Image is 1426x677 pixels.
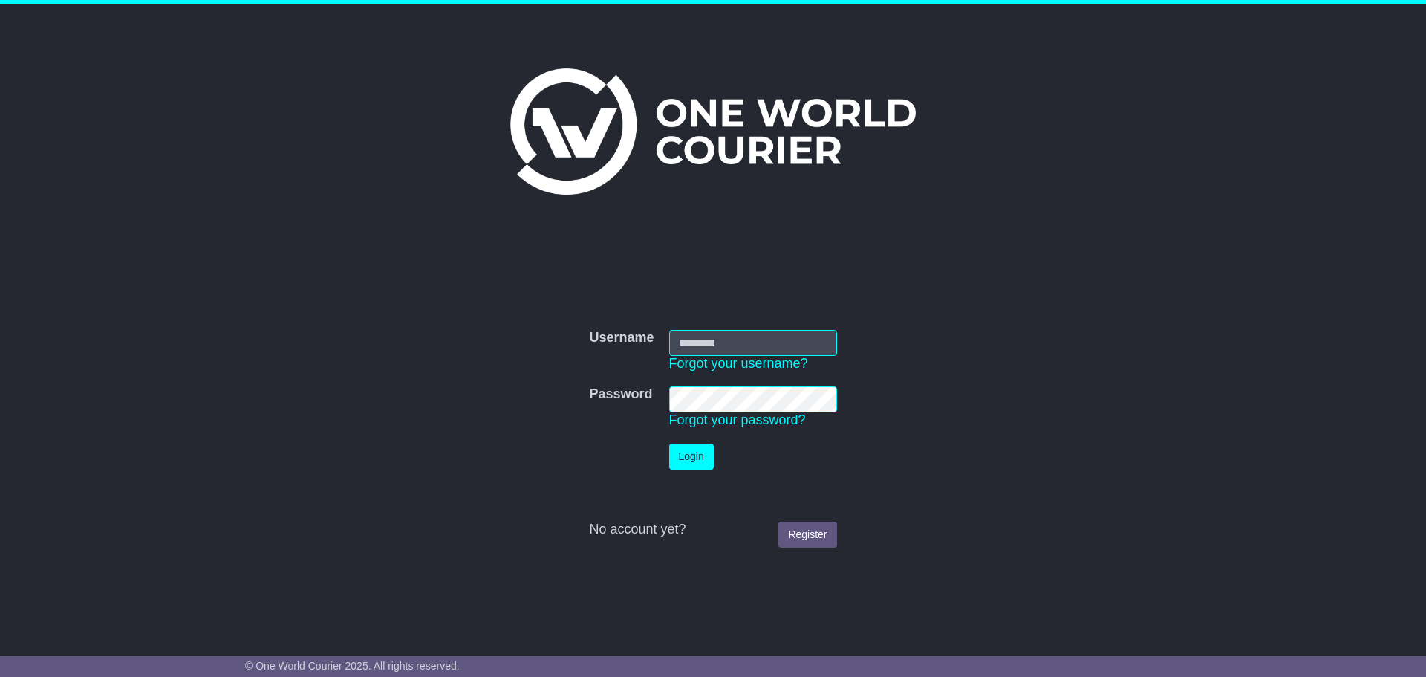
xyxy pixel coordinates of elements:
a: Forgot your username? [669,356,808,371]
div: No account yet? [589,522,836,538]
span: © One World Courier 2025. All rights reserved. [245,660,460,672]
a: Forgot your password? [669,412,806,427]
img: One World [510,68,916,195]
label: Username [589,330,654,346]
a: Register [778,522,836,548]
button: Login [669,444,714,470]
label: Password [589,386,652,403]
